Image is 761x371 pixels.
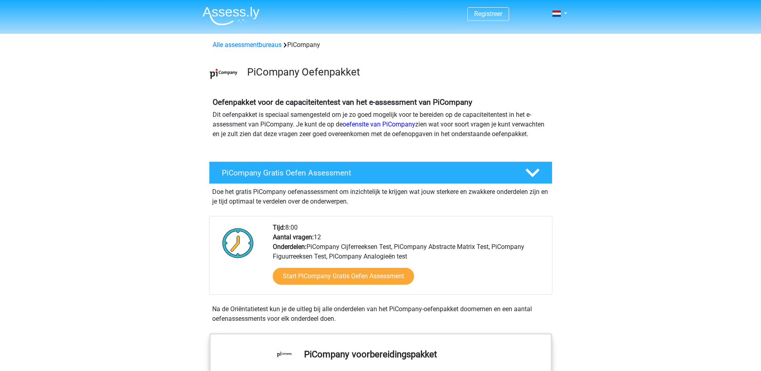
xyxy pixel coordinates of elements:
[209,40,552,50] div: PiCompany
[267,223,552,294] div: 8:00 12 PiCompany Cijferreeksen Test, PiCompany Abstracte Matrix Test, PiCompany Figuurreeksen Te...
[222,168,512,177] h4: PiCompany Gratis Oefen Assessment
[213,110,549,139] p: Dit oefenpakket is speciaal samengesteld om je zo goed mogelijk voor te bereiden op de capaciteit...
[209,184,552,206] div: Doe het gratis PiCompany oefenassessment om inzichtelijk te krijgen wat jouw sterkere en zwakkere...
[343,120,415,128] a: oefensite van PiCompany
[273,243,306,251] b: Onderdelen:
[206,161,556,184] a: PiCompany Gratis Oefen Assessment
[209,304,552,324] div: Na de Oriëntatietest kun je de uitleg bij alle onderdelen van het PiCompany-oefenpakket doornemen...
[273,224,285,231] b: Tijd:
[474,10,502,18] a: Registreer
[203,6,260,25] img: Assessly
[213,98,472,107] b: Oefenpakket voor de capaciteitentest van het e-assessment van PiCompany
[209,59,238,88] img: picompany.png
[218,223,258,263] img: Klok
[273,268,414,285] a: Start PiCompany Gratis Oefen Assessment
[247,66,546,78] h3: PiCompany Oefenpakket
[213,41,282,49] a: Alle assessmentbureaus
[273,233,314,241] b: Aantal vragen:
